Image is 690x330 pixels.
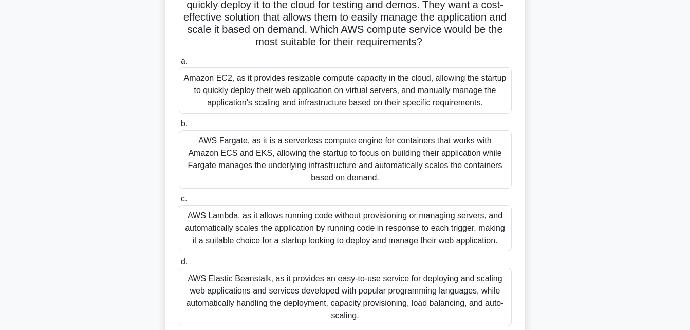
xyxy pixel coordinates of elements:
div: AWS Elastic Beanstalk, as it provides an easy-to-use service for deploying and scaling web applic... [179,268,512,326]
div: AWS Lambda, as it allows running code without provisioning or managing servers, and automatically... [179,205,512,251]
span: c. [181,194,187,203]
div: AWS Fargate, as it is a serverless compute engine for containers that works with Amazon ECS and E... [179,130,512,189]
div: Amazon EC2, as it provides resizable compute capacity in the cloud, allowing the startup to quick... [179,67,512,114]
span: d. [181,257,188,266]
span: b. [181,119,188,128]
span: a. [181,57,188,65]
